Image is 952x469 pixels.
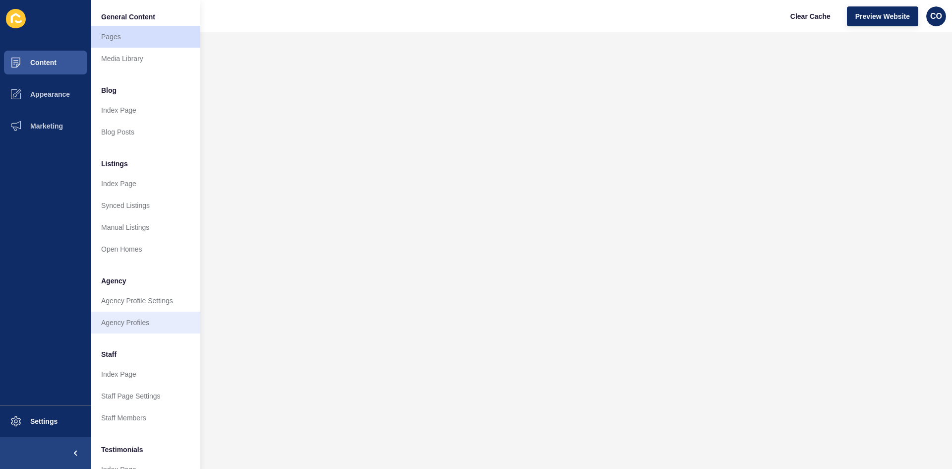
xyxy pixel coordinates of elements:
[101,159,128,169] span: Listings
[790,11,831,21] span: Clear Cache
[91,121,200,143] a: Blog Posts
[91,363,200,385] a: Index Page
[91,385,200,407] a: Staff Page Settings
[91,195,200,216] a: Synced Listings
[101,445,143,455] span: Testimonials
[91,48,200,69] a: Media Library
[782,6,839,26] button: Clear Cache
[930,11,942,21] span: CO
[91,26,200,48] a: Pages
[101,349,117,359] span: Staff
[91,407,200,429] a: Staff Members
[855,11,910,21] span: Preview Website
[847,6,918,26] button: Preview Website
[91,216,200,238] a: Manual Listings
[91,173,200,195] a: Index Page
[91,238,200,260] a: Open Homes
[101,85,117,95] span: Blog
[91,312,200,334] a: Agency Profiles
[91,290,200,312] a: Agency Profile Settings
[101,12,155,22] span: General Content
[91,99,200,121] a: Index Page
[101,276,126,286] span: Agency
